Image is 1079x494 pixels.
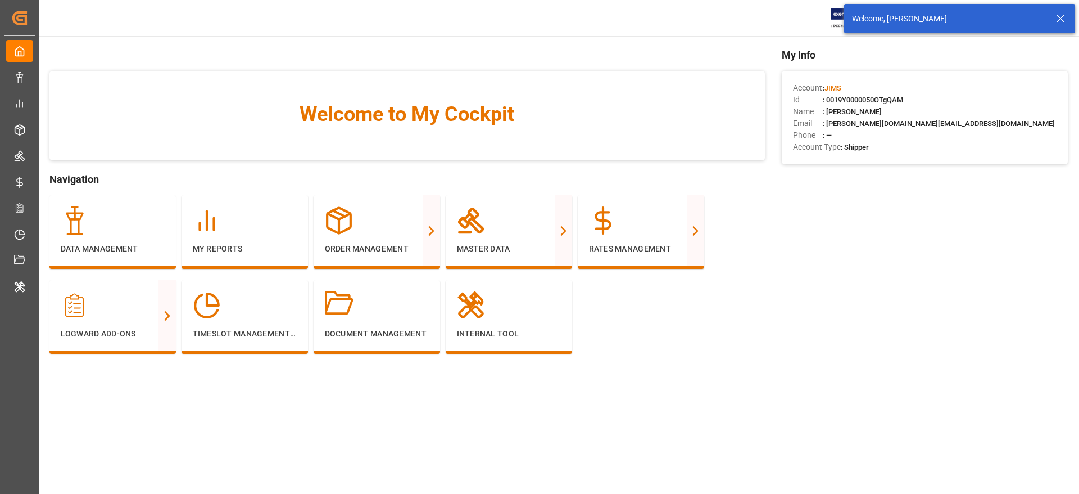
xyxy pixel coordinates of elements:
span: JIMS [824,84,841,92]
span: Name [793,106,823,118]
span: : 0019Y0000050OTgQAM [823,96,903,104]
span: : [PERSON_NAME][DOMAIN_NAME][EMAIL_ADDRESS][DOMAIN_NAME] [823,119,1055,128]
p: Document Management [325,328,429,340]
span: My Info [782,47,1068,62]
span: Navigation [49,172,765,187]
span: : Shipper [841,143,869,151]
p: Order Management [325,243,429,255]
span: Account [793,82,823,94]
p: Internal Tool [457,328,561,340]
span: Account Type [793,141,841,153]
p: Data Management [61,243,165,255]
p: Rates Management [589,243,693,255]
img: Exertis%20JAM%20-%20Email%20Logo.jpg_1722504956.jpg [831,8,869,28]
p: My Reports [193,243,297,255]
span: : [PERSON_NAME] [823,107,882,116]
p: Logward Add-ons [61,328,165,340]
span: Welcome to My Cockpit [72,99,742,129]
p: Timeslot Management V2 [193,328,297,340]
p: Master Data [457,243,561,255]
span: Id [793,94,823,106]
span: Phone [793,129,823,141]
span: : — [823,131,832,140]
div: Welcome, [PERSON_NAME] [852,13,1045,25]
span: Email [793,118,823,129]
span: : [823,84,841,92]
